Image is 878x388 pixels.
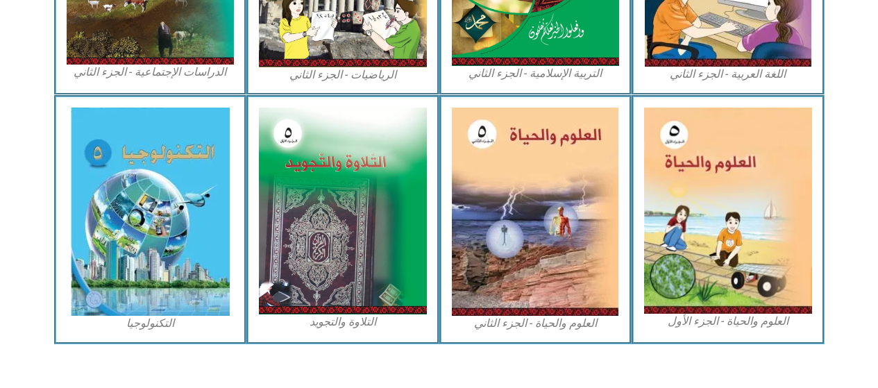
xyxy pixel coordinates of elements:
figcaption: التربية الإسلامية - الجزء الثاني [452,66,620,81]
figcaption: التكنولوجيا [67,316,235,331]
figcaption: اللغة العربية - الجزء الثاني [644,67,812,82]
figcaption: العلوم والحياة - الجزء الأول [644,314,812,329]
figcaption: الرياضيات - الجزء الثاني [259,67,427,83]
figcaption: العلوم والحياة - الجزء الثاني [452,316,620,331]
figcaption: التلاوة والتجويد [259,314,427,330]
figcaption: الدراسات الإجتماعية - الجزء الثاني [67,65,235,80]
